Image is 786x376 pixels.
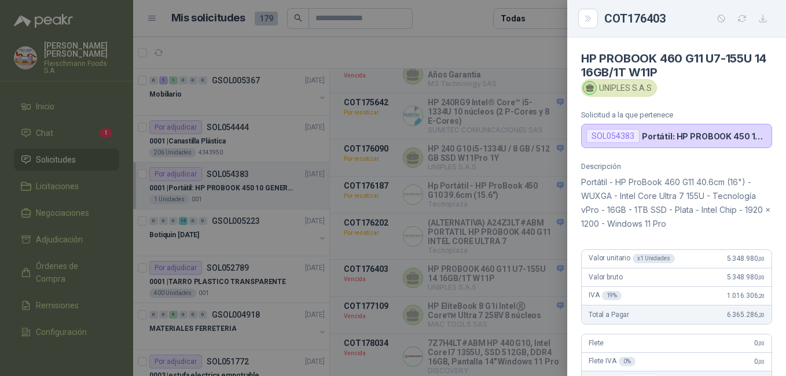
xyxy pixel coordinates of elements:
[754,357,765,366] span: 0
[727,292,765,300] span: 1.016.306
[619,357,636,366] div: 0 %
[758,293,765,299] span: ,20
[589,357,636,366] span: Flete IVA
[581,162,772,171] p: Descripción
[581,110,772,119] p: Solicitud a la que pertenece
[758,340,765,346] span: ,00
[581,12,595,25] button: Close
[754,339,765,347] span: 0
[758,274,765,281] span: ,00
[604,9,772,28] div: COT176403
[581,175,772,231] p: Portátil - HP ProBook 460 G11 40.6cm (16") - WUXGA - Intel Core Ultra 7 155U - Tecnología vPro - ...
[727,273,765,281] span: 5.348.980
[758,256,765,262] span: ,00
[727,255,765,263] span: 5.348.980
[589,273,622,281] span: Valor bruto
[589,291,622,300] span: IVA
[727,311,765,319] span: 6.365.286
[758,312,765,318] span: ,20
[602,291,622,300] div: 19 %
[633,254,675,263] div: x 1 Unidades
[589,311,629,319] span: Total a Pagar
[581,79,657,97] div: UNIPLES S.A.S
[581,51,772,79] h4: HP PROBOOK 460 G11 U7-155U 14 16GB/1T W11P
[586,129,640,143] div: SOL054383
[589,339,604,347] span: Flete
[642,131,767,141] p: Portátil: HP PROBOOK 450 10 GENERACIÓN PROCESADOR INTEL CORE i7
[758,359,765,365] span: ,00
[589,254,675,263] span: Valor unitario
